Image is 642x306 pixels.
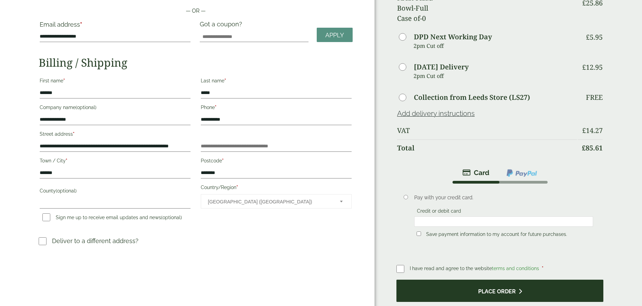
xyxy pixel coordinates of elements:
bdi: 5.95 [586,32,603,42]
abbr: required [73,131,75,137]
th: Total [397,139,577,156]
abbr: required [63,78,65,83]
label: Save payment information to my account for future purchases. [423,231,570,239]
span: (optional) [161,215,182,220]
img: stripe.png [462,169,489,177]
abbr: required [66,158,67,163]
p: Pay with your credit card. [414,194,593,201]
label: DPD Next Working Day [414,34,492,40]
bdi: 12.95 [582,63,603,72]
h2: Billing / Shipping [39,56,353,69]
label: [DATE] Delivery [414,64,469,70]
label: Street address [40,129,191,141]
p: 2pm Cut off [414,71,577,81]
label: Country/Region [201,183,352,194]
bdi: 85.61 [582,143,603,152]
bdi: 14.27 [582,126,603,135]
label: Got a coupon? [200,21,245,31]
abbr: required [224,78,226,83]
p: 2pm Cut off [414,41,577,51]
span: £ [582,143,586,152]
abbr: required [215,105,217,110]
th: VAT [397,122,577,139]
label: Last name [201,76,352,88]
span: (optional) [56,188,77,194]
abbr: required [542,266,543,271]
label: Town / City [40,156,191,168]
span: £ [582,63,586,72]
iframe: Secure card payment input frame [416,218,591,225]
label: Sign me up to receive email updates and news [40,215,185,222]
img: ppcp-gateway.png [506,169,538,177]
abbr: required [236,185,238,190]
label: Postcode [201,156,352,168]
span: I have read and agree to the website [410,266,540,271]
a: terms and conditions [492,266,539,271]
span: United Kingdom (UK) [208,195,331,209]
abbr: required [222,158,224,163]
label: Company name [40,103,191,114]
p: Free [586,93,603,102]
input: Sign me up to receive email updates and news(optional) [42,213,50,221]
span: (optional) [76,105,96,110]
abbr: required [80,21,82,28]
span: Apply [325,31,344,39]
label: Credit or debit card [414,208,464,216]
p: — OR — [39,7,353,15]
button: Place order [396,280,603,302]
p: Deliver to a different address? [52,236,139,245]
label: Email address [40,22,191,31]
span: £ [586,32,590,42]
span: Country/Region [201,194,352,209]
label: Phone [201,103,352,114]
a: Add delivery instructions [397,109,475,118]
label: County [40,186,191,198]
span: £ [582,126,586,135]
label: Collection from Leeds Store (LS27) [414,94,530,101]
a: Apply [317,28,353,42]
label: First name [40,76,191,88]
